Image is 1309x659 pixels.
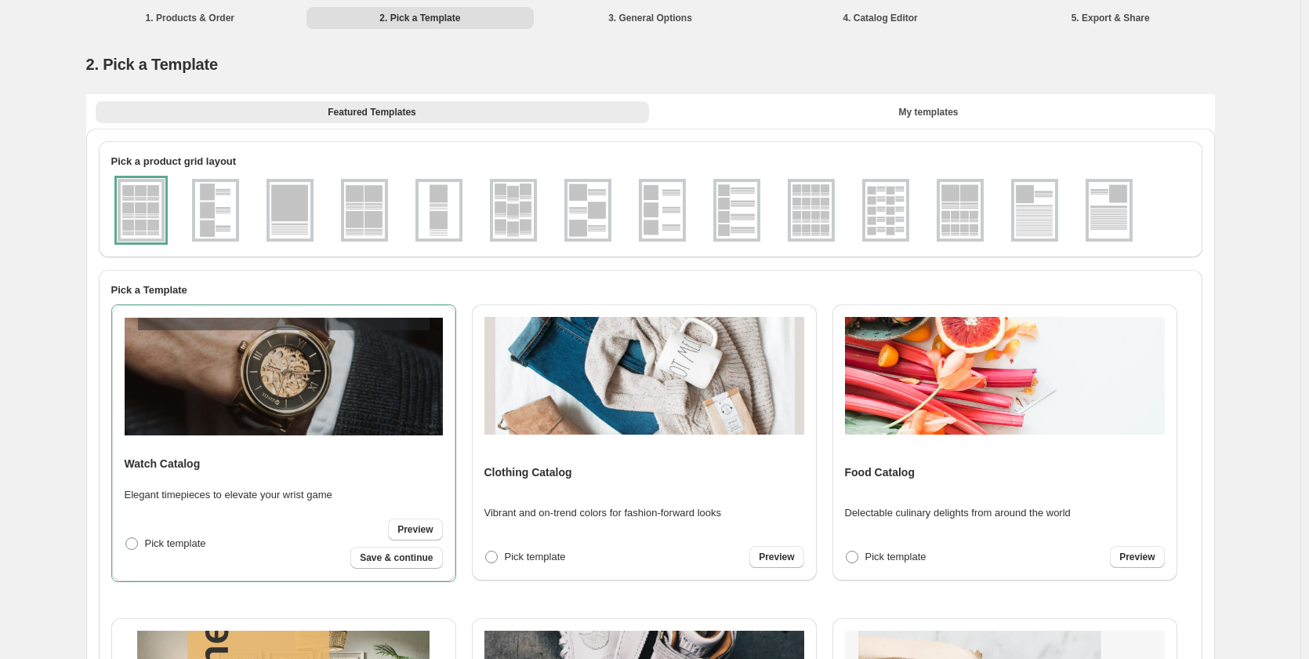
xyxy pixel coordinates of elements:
[344,182,385,238] img: g2x2v1
[270,182,310,238] img: g1x1v1
[350,547,442,569] button: Save & continue
[388,519,442,541] a: Preview
[845,464,915,480] h4: Food Catalog
[145,537,206,549] span: Pick template
[1110,546,1164,568] a: Preview
[716,182,757,238] img: g1x4v1
[397,523,433,536] span: Preview
[1089,182,1130,238] img: g1x1v3
[505,551,566,563] span: Pick template
[195,182,236,238] img: g1x3v1
[125,487,332,503] p: Elegant timepieces to elevate your wrist game
[898,106,958,118] span: My templates
[111,154,1190,169] h2: Pick a product grid layout
[1119,551,1155,563] span: Preview
[125,456,201,471] h4: Watch Catalog
[749,546,803,568] a: Preview
[567,182,608,238] img: g1x3v2
[642,182,683,238] img: g1x3v3
[111,282,1190,298] h2: Pick a Template
[484,464,572,480] h4: Clothing Catalog
[86,56,218,73] span: 2. Pick a Template
[493,182,534,238] img: g3x3v2
[940,182,981,238] img: g2x1_4x2v1
[759,551,794,563] span: Preview
[1014,182,1055,238] img: g1x1v2
[328,106,415,118] span: Featured Templates
[484,505,722,521] p: Vibrant and on-trend colors for fashion-forward looks
[360,552,433,564] span: Save & continue
[419,182,459,238] img: g1x2v1
[845,505,1071,521] p: Delectable culinary delights from around the world
[865,182,906,238] img: g2x5v1
[791,182,832,238] img: g4x4v1
[865,551,926,563] span: Pick template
